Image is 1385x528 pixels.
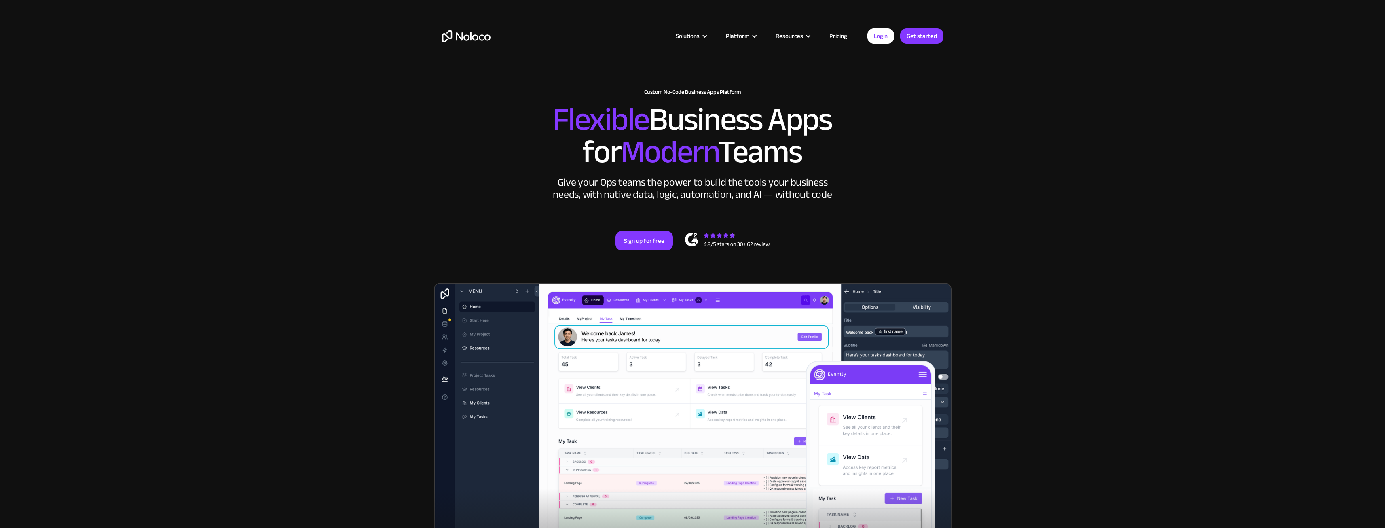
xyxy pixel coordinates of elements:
div: Platform [716,31,765,41]
div: Resources [765,31,819,41]
div: Resources [776,31,803,41]
a: home [442,30,491,42]
span: Flexible [553,89,649,150]
a: Pricing [819,31,857,41]
h2: Business Apps for Teams [442,104,943,168]
div: Solutions [676,31,700,41]
span: Modern [621,122,718,182]
div: Platform [726,31,749,41]
a: Get started [900,28,943,44]
a: Login [867,28,894,44]
div: Solutions [666,31,716,41]
a: Sign up for free [615,231,673,250]
div: Give your Ops teams the power to build the tools your business needs, with native data, logic, au... [551,176,834,201]
h1: Custom No-Code Business Apps Platform [442,89,943,95]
